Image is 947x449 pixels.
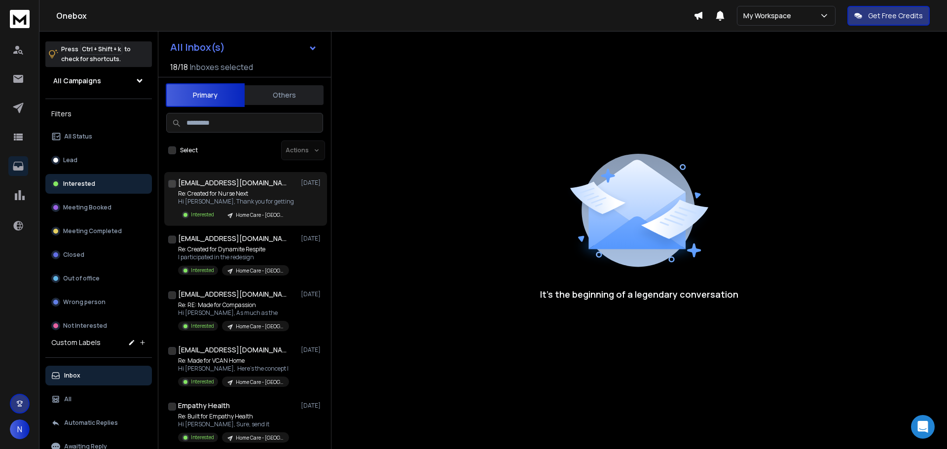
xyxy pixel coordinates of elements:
p: Not Interested [63,322,107,330]
p: Hi [PERSON_NAME], Sure, send it [178,420,289,428]
button: All Campaigns [45,71,152,91]
h3: Custom Labels [51,338,101,347]
h1: [EMAIL_ADDRESS][DOMAIN_NAME] [178,345,287,355]
button: All [45,389,152,409]
h1: [EMAIL_ADDRESS][DOMAIN_NAME] [178,234,287,243]
button: Inbox [45,366,152,385]
p: Home Care - [GEOGRAPHIC_DATA] [236,379,283,386]
p: Re: Created for Nurse Next [178,190,294,198]
p: Re: RE: Made for Compassion [178,301,289,309]
button: Not Interested [45,316,152,336]
div: Open Intercom Messenger [911,415,935,439]
p: [DATE] [301,179,323,187]
p: Home Care - [GEOGRAPHIC_DATA] [236,211,283,219]
button: Closed [45,245,152,265]
button: Others [245,84,324,106]
h3: Inboxes selected [190,61,253,73]
button: All Inbox(s) [162,37,325,57]
button: Lead [45,150,152,170]
label: Select [180,146,198,154]
p: Inbox [64,372,80,380]
h1: [EMAIL_ADDRESS][DOMAIN_NAME] [178,178,287,188]
p: Home Care - [GEOGRAPHIC_DATA] [236,267,283,275]
p: Re: Created for Dynamite Respite [178,245,289,253]
button: N [10,419,30,439]
h1: All Campaigns [53,76,101,86]
p: Interested [191,267,214,274]
p: Automatic Replies [64,419,118,427]
p: Interested [191,434,214,441]
button: All Status [45,127,152,146]
p: Re: Built for Empathy Health [178,413,289,420]
p: [DATE] [301,402,323,410]
p: Lead [63,156,77,164]
button: Meeting Completed [45,221,152,241]
span: Ctrl + Shift + k [80,43,122,55]
p: Interested [63,180,95,188]
p: It’s the beginning of a legendary conversation [540,287,738,301]
p: [DATE] [301,235,323,242]
p: Interested [191,378,214,385]
p: Press to check for shortcuts. [61,44,131,64]
p: I participated in the redesign [178,253,289,261]
button: Wrong person [45,292,152,312]
p: Out of office [63,275,100,282]
img: logo [10,10,30,28]
button: Meeting Booked [45,198,152,217]
p: Wrong person [63,298,106,306]
h1: [EMAIL_ADDRESS][DOMAIN_NAME] [178,289,287,299]
p: All [64,395,72,403]
p: Get Free Credits [868,11,923,21]
p: All Status [64,133,92,140]
span: 18 / 18 [170,61,188,73]
p: Hi [PERSON_NAME], As much as the [178,309,289,317]
p: Hi [PERSON_NAME], Thank you for getting [178,198,294,206]
p: Closed [63,251,84,259]
p: Meeting Completed [63,227,122,235]
p: Re: Made for VCAN Home [178,357,289,365]
button: Get Free Credits [847,6,930,26]
p: Meeting Booked [63,204,111,211]
p: Home Care - [GEOGRAPHIC_DATA] [236,434,283,442]
button: Interested [45,174,152,194]
h1: Onebox [56,10,693,22]
p: Hi [PERSON_NAME], Here's the concept I [178,365,289,373]
p: Interested [191,322,214,330]
button: Primary [166,83,245,107]
h1: Empathy Health [178,401,230,411]
p: [DATE] [301,346,323,354]
button: Out of office [45,269,152,288]
h3: Filters [45,107,152,121]
p: Interested [191,211,214,218]
p: Home Care - [GEOGRAPHIC_DATA] [236,323,283,330]
p: My Workspace [743,11,795,21]
button: Automatic Replies [45,413,152,433]
h1: All Inbox(s) [170,42,225,52]
p: [DATE] [301,290,323,298]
